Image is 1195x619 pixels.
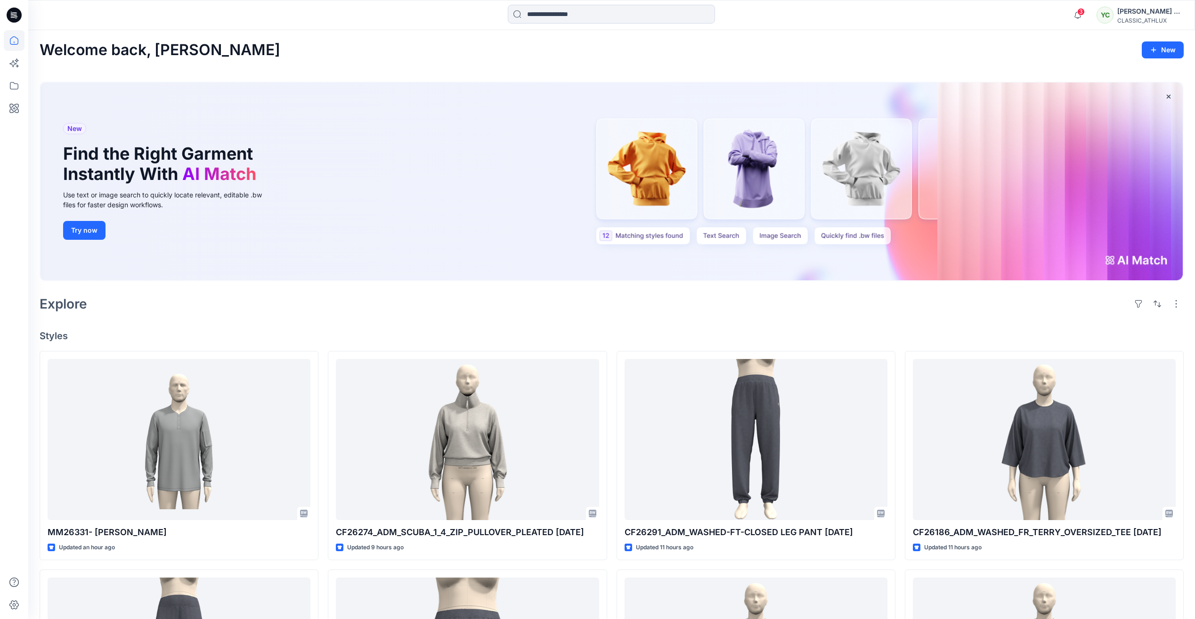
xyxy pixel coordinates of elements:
button: New [1142,41,1184,58]
a: CF26291_ADM_WASHED-FT-CLOSED LEG PANT 12OCT25 [625,359,887,520]
button: Try now [63,221,106,240]
div: Use text or image search to quickly locate relevant, editable .bw files for faster design workflows. [63,190,275,210]
h2: Welcome back, [PERSON_NAME] [40,41,280,59]
a: MM26331- LS HENLEY [48,359,310,520]
div: CLASSIC_ATHLUX [1117,17,1183,24]
p: Updated 11 hours ago [924,543,982,553]
a: CF26274_ADM_SCUBA_1_4_ZIP_PULLOVER_PLEATED 12OCT25 [336,359,599,520]
p: Updated 9 hours ago [347,543,404,553]
h2: Explore [40,296,87,311]
p: Updated 11 hours ago [636,543,693,553]
p: CF26186_ADM_WASHED_FR_TERRY_OVERSIZED_TEE [DATE] [913,526,1176,539]
span: New [67,123,82,134]
h4: Styles [40,330,1184,342]
div: YC [1097,7,1114,24]
p: MM26331- [PERSON_NAME] [48,526,310,539]
h1: Find the Right Garment Instantly With [63,144,261,184]
p: CF26291_ADM_WASHED-FT-CLOSED LEG PANT [DATE] [625,526,887,539]
span: AI Match [182,163,256,184]
a: CF26186_ADM_WASHED_FR_TERRY_OVERSIZED_TEE 12OCT25 [913,359,1176,520]
p: Updated an hour ago [59,543,115,553]
div: [PERSON_NAME] Cfai [1117,6,1183,17]
p: CF26274_ADM_SCUBA_1_4_ZIP_PULLOVER_PLEATED [DATE] [336,526,599,539]
span: 3 [1077,8,1085,16]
